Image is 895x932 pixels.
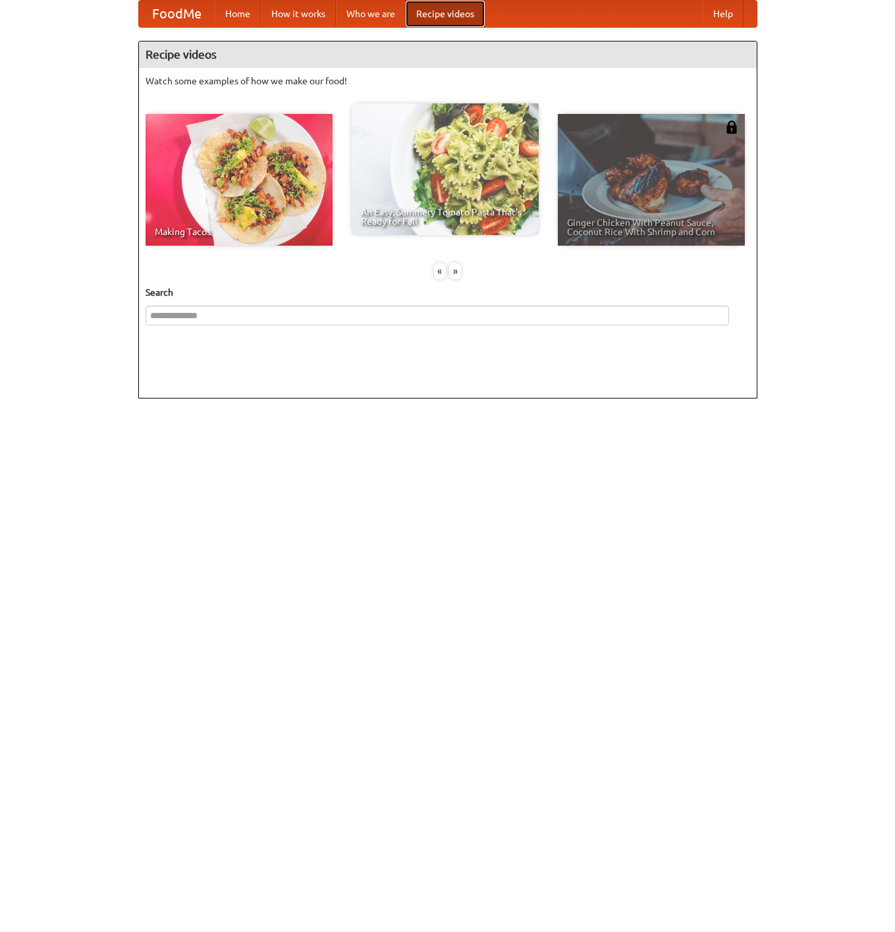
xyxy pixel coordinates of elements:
div: » [449,263,461,279]
a: Who we are [336,1,406,27]
a: How it works [261,1,336,27]
span: Making Tacos [155,227,323,236]
a: FoodMe [139,1,215,27]
a: Home [215,1,261,27]
a: Recipe videos [406,1,485,27]
a: An Easy, Summery Tomato Pasta That's Ready for Fall [352,103,539,235]
img: 483408.png [725,121,738,134]
span: An Easy, Summery Tomato Pasta That's Ready for Fall [361,207,529,226]
h4: Recipe videos [139,41,757,68]
div: « [434,263,446,279]
a: Making Tacos [146,114,333,246]
h5: Search [146,286,750,299]
p: Watch some examples of how we make our food! [146,74,750,88]
a: Help [703,1,744,27]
